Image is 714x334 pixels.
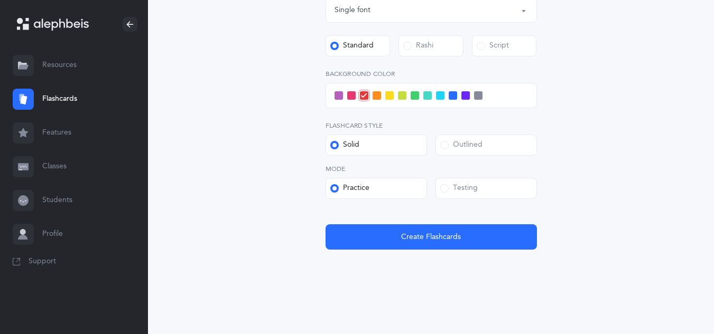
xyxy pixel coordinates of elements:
span: Create Flashcards [401,232,461,243]
div: Standard [330,41,374,51]
div: Testing [440,183,478,194]
div: Practice [330,183,369,194]
div: Rashi [403,41,433,51]
button: Create Flashcards [326,224,537,250]
label: Mode [326,164,537,174]
span: Support [29,256,56,267]
div: Solid [330,140,359,150]
label: Background color [326,69,537,79]
div: Single font [335,5,370,16]
div: Outlined [440,140,483,150]
div: Script [477,41,509,51]
label: Flashcard Style [326,121,537,130]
